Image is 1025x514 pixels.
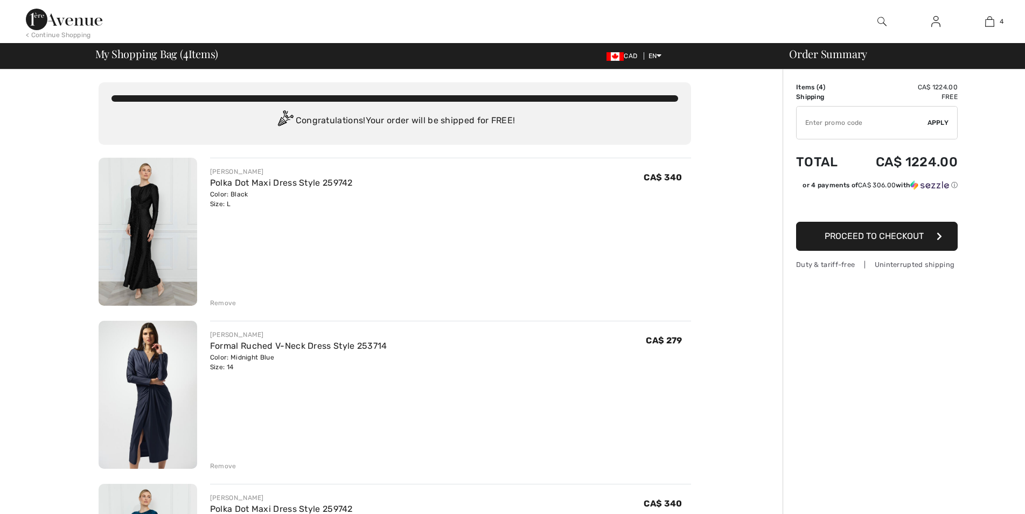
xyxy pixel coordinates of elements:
img: Canadian Dollar [606,52,624,61]
div: < Continue Shopping [26,30,91,40]
td: Shipping [796,92,850,102]
span: CAD [606,52,642,60]
img: 1ère Avenue [26,9,102,30]
input: Promo code [797,107,928,139]
div: [PERSON_NAME] [210,330,387,340]
img: search the website [877,15,887,28]
img: Formal Ruched V-Neck Dress Style 253714 [99,321,197,469]
td: CA$ 1224.00 [850,144,958,180]
td: Free [850,92,958,102]
div: [PERSON_NAME] [210,493,353,503]
div: Remove [210,461,236,471]
img: My Info [931,15,940,28]
div: Congratulations! Your order will be shipped for FREE! [111,110,678,132]
span: Proceed to Checkout [825,231,924,241]
div: Duty & tariff-free | Uninterrupted shipping [796,259,958,270]
span: 4 [183,46,189,60]
img: Congratulation2.svg [274,110,296,132]
span: CA$ 306.00 [858,181,896,189]
img: Polka Dot Maxi Dress Style 259742 [99,158,197,306]
div: Order Summary [776,48,1019,59]
a: Polka Dot Maxi Dress Style 259742 [210,178,353,188]
img: My Bag [985,15,994,28]
span: EN [649,52,662,60]
span: 4 [1000,17,1003,26]
div: [PERSON_NAME] [210,167,353,177]
td: CA$ 1224.00 [850,82,958,92]
span: CA$ 340 [644,172,682,182]
a: Polka Dot Maxi Dress Style 259742 [210,504,353,514]
div: Color: Midnight Blue Size: 14 [210,353,387,372]
img: Sezzle [910,180,949,190]
span: Apply [928,118,949,128]
span: CA$ 279 [646,335,682,346]
div: or 4 payments of with [803,180,958,190]
span: My Shopping Bag ( Items) [95,48,219,59]
a: Formal Ruched V-Neck Dress Style 253714 [210,341,387,351]
td: Total [796,144,850,180]
button: Proceed to Checkout [796,222,958,251]
div: or 4 payments ofCA$ 306.00withSezzle Click to learn more about Sezzle [796,180,958,194]
span: CA$ 340 [644,498,682,509]
div: Color: Black Size: L [210,189,353,209]
span: 4 [819,83,823,91]
a: Sign In [923,15,949,29]
div: Remove [210,298,236,308]
td: Items ( ) [796,82,850,92]
a: 4 [963,15,1016,28]
iframe: PayPal-paypal [796,194,958,218]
